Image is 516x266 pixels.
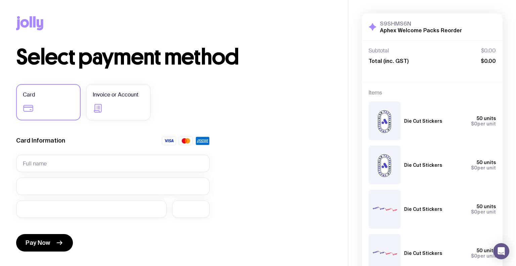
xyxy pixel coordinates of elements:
h3: Die Cut Stickers [404,206,442,212]
span: per unit [471,253,496,259]
iframe: Secure payment input frame [23,183,203,189]
span: $0 [471,253,477,259]
div: Open Intercom Messenger [493,243,509,259]
button: Pay Now [16,234,73,252]
span: Invoice or Account [93,91,138,99]
span: $0 [471,165,477,170]
span: $0.00 [481,58,496,64]
span: $0 [471,209,477,215]
span: $0.00 [481,47,496,54]
h2: Aphex Welcome Packs Reorder [380,27,462,34]
h3: S9SHMS6N [380,20,462,27]
iframe: Secure payment input frame [179,206,203,212]
span: 50 units [477,160,496,165]
span: Total (inc. GST) [369,58,408,64]
span: per unit [471,121,496,126]
span: per unit [471,209,496,215]
span: Pay Now [26,239,50,247]
h3: Die Cut Stickers [404,251,442,256]
span: Subtotal [369,47,389,54]
h3: Die Cut Stickers [404,118,442,124]
h1: Select payment method [16,46,332,68]
span: 50 units [477,204,496,209]
iframe: Secure payment input frame [23,206,160,212]
input: Full name [16,155,210,172]
span: Card [23,91,35,99]
span: 50 units [477,116,496,121]
span: $0 [471,121,477,126]
span: per unit [471,165,496,170]
label: Card Information [16,137,65,145]
h4: Items [369,89,496,96]
span: 50 units [477,248,496,253]
h3: Die Cut Stickers [404,162,442,168]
